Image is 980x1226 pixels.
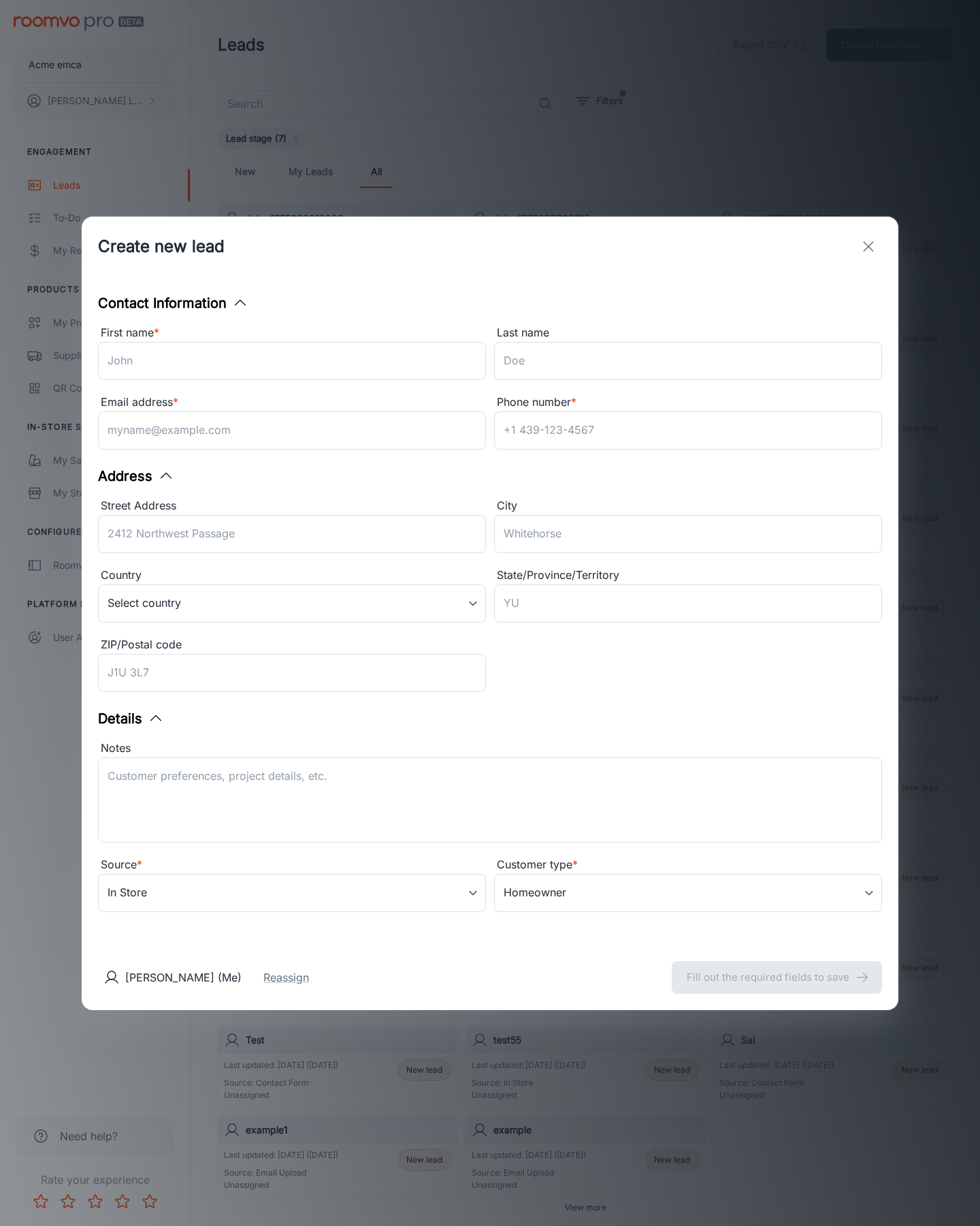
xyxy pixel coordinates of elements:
div: Source [98,856,486,874]
h1: Create new lead [98,234,225,259]
div: Select country [98,584,486,623]
input: 2412 Northwest Passage [98,515,486,553]
div: City [494,497,882,515]
button: Reassign [263,969,309,986]
button: Address [98,466,174,486]
input: John [98,342,486,380]
div: State/Province/Territory [494,567,882,584]
input: J1U 3L7 [98,654,486,692]
div: Notes [98,740,882,757]
button: Details [98,708,164,729]
div: Email address [98,394,486,411]
div: Last name [494,324,882,342]
input: YU [494,584,882,623]
button: exit [855,233,882,260]
input: myname@example.com [98,411,486,450]
div: Country [98,567,486,584]
div: Customer type [494,856,882,874]
input: Doe [494,342,882,380]
p: [PERSON_NAME] (Me) [125,969,242,986]
div: In Store [98,874,486,912]
div: Street Address [98,497,486,515]
div: Phone number [494,394,882,411]
div: ZIP/Postal code [98,636,486,654]
input: +1 439-123-4567 [494,411,882,450]
div: Homeowner [494,874,882,912]
button: Contact Information [98,293,248,313]
input: Whitehorse [494,515,882,553]
div: First name [98,324,486,342]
